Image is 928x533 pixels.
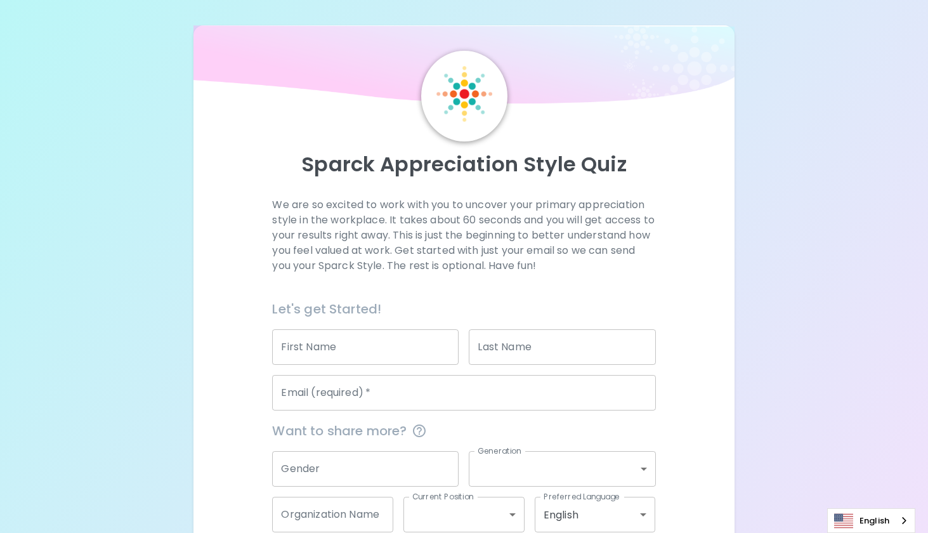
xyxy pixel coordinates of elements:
[535,497,656,532] div: English
[544,491,620,502] label: Preferred Language
[272,299,655,319] h6: Let's get Started!
[827,508,915,533] aside: Language selected: English
[412,491,474,502] label: Current Position
[209,152,719,177] p: Sparck Appreciation Style Quiz
[828,509,915,532] a: English
[272,197,655,273] p: We are so excited to work with you to uncover your primary appreciation style in the workplace. I...
[436,66,492,122] img: Sparck Logo
[827,508,915,533] div: Language
[478,445,521,456] label: Generation
[412,423,427,438] svg: This information is completely confidential and only used for aggregated appreciation studies at ...
[193,25,735,110] img: wave
[272,421,655,441] span: Want to share more?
